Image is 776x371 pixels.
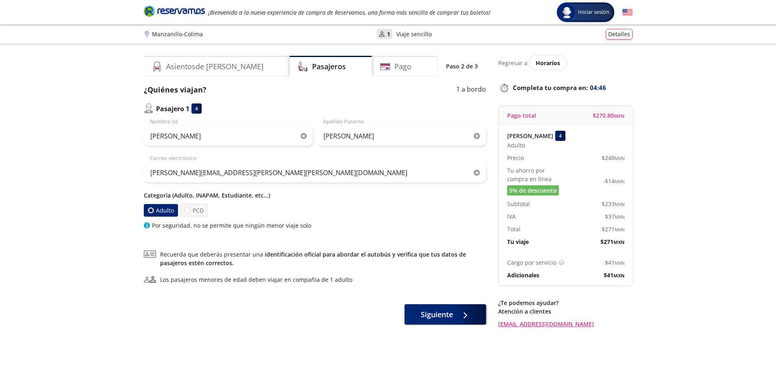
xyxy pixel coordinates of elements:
[604,271,624,279] span: $ 41
[312,61,346,72] h4: Pasajeros
[615,260,624,266] small: MXN
[600,237,624,246] span: $ 271
[144,162,486,183] input: Correo electrónico
[507,237,529,246] p: Tu viaje
[603,177,624,185] span: -$ 14
[144,191,486,200] p: Categoría (Adulto, INAPAM, Estudiante, etc...)
[614,113,624,119] small: MXN
[498,82,633,93] p: Completa tu compra en :
[555,131,565,141] div: 4
[507,225,521,233] p: Total
[605,212,624,221] span: $ 37
[144,5,205,17] i: Brand Logo
[615,178,624,184] small: MXN
[575,8,613,16] span: Iniciar sesión
[143,204,178,217] label: Adulto
[507,154,524,162] p: Precio
[507,271,539,279] p: Adicionales
[613,239,624,245] small: MXN
[394,61,411,72] h4: Pago
[507,212,516,221] p: IVA
[144,5,205,20] a: Brand Logo
[507,166,566,183] p: Tu ahorro por compra en línea
[507,111,536,120] p: Pago total
[396,30,432,38] p: Viaje sencillo
[615,201,624,207] small: MXN
[498,320,633,328] a: [EMAIL_ADDRESS][DOMAIN_NAME]
[590,83,606,92] span: 04:46
[602,154,624,162] span: $ 248
[622,7,633,18] button: English
[404,304,486,325] button: Siguiente
[507,141,525,149] span: Adulto
[160,275,352,284] div: Los pasajeros menores de edad deben viajar en compañía de 1 adulto
[498,56,633,70] div: Regresar a ver horarios
[152,221,311,230] p: Por seguridad, no se permite que ningún menor viaje solo
[498,299,633,307] p: ¿Te podemos ayudar?
[446,62,478,70] p: Paso 2 de 3
[498,59,528,67] p: Regresar a
[602,225,624,233] span: $ 271
[152,30,203,38] p: Manzanillo - Colima
[180,204,208,217] label: PCD
[160,250,486,267] span: Recuerda que deberás presentar una
[602,200,624,208] span: $ 233
[421,309,453,320] span: Siguiente
[191,103,202,114] div: 4
[507,132,553,140] p: [PERSON_NAME]
[387,30,390,38] p: 1
[156,104,189,114] p: Pasajero 1
[615,214,624,220] small: MXN
[606,29,633,40] button: Detalles
[144,84,207,95] p: ¿Quiénes viajan?
[166,61,264,72] h4: Asientos de [PERSON_NAME]
[613,272,624,279] small: MXN
[536,59,560,67] span: Horarios
[605,258,624,267] span: $ 41
[208,9,490,16] em: ¡Bienvenido a la nueva experiencia de compra de Reservamos, una forma más sencilla de comprar tus...
[498,307,633,316] p: Atención a clientes
[160,250,466,267] a: identificación oficial para abordar el autobús y verifica que tus datos de pasajeros estén correc...
[729,324,768,363] iframe: Messagebird Livechat Widget
[456,84,486,95] p: 1 a bordo
[593,111,624,120] span: $ 270.80
[615,226,624,233] small: MXN
[507,200,530,208] p: Subtotal
[317,126,486,146] input: Apellido Paterno
[144,126,313,146] input: Nombre (s)
[615,155,624,161] small: MXN
[509,186,557,195] span: 5% de descuento
[507,258,556,267] p: Cargo por servicio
